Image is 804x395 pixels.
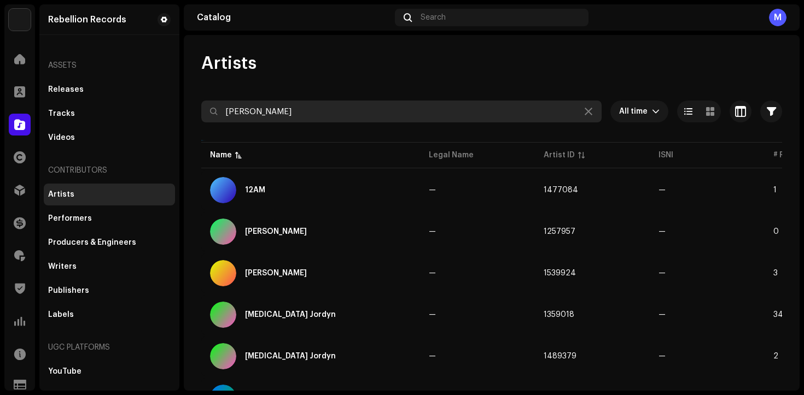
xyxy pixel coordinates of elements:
div: dropdown trigger [652,101,660,122]
span: Artists [201,52,257,74]
span: 3 [773,269,778,277]
img: 0a27ae49-a3ef-46d0-802e-d5a9711f0058 [9,9,31,31]
re-m-nav-item: Performers [44,208,175,229]
re-m-nav-item: Tracks [44,103,175,125]
span: 1 [773,186,777,194]
span: — [429,186,436,194]
span: — [429,352,436,360]
re-a-nav-header: UGC Platforms [44,334,175,361]
div: Videos [48,133,75,142]
span: — [659,352,666,360]
span: — [659,269,666,277]
span: — [429,311,436,319]
div: M [769,9,786,26]
re-a-nav-header: Contributors [44,157,175,184]
span: 2 [773,352,778,360]
span: 1359018 [544,311,574,319]
div: Name [210,150,232,161]
div: Catalog [197,13,391,22]
div: Alexa Dark [245,269,307,277]
span: — [429,228,436,235]
span: All time [619,101,652,122]
div: YouTube [48,367,81,376]
re-m-nav-item: Videos [44,127,175,149]
div: Allegra Jordyn [245,352,336,360]
span: — [659,186,666,194]
span: 1257957 [544,228,575,235]
div: Rebellion Records [48,15,126,24]
re-m-nav-item: YouTube [44,361,175,382]
span: 34 [773,311,783,319]
span: 0 [773,228,779,235]
div: Producers & Engineers [48,238,136,247]
div: Artist ID [544,150,575,161]
div: Allegra Jordyn [245,311,336,319]
re-m-nav-item: Releases [44,79,175,101]
span: — [429,269,436,277]
span: 1539924 [544,269,576,277]
div: Artists [48,190,74,199]
re-m-nav-item: Labels [44,304,175,326]
div: Publishers [48,286,89,295]
div: Releases [48,85,84,94]
div: Labels [48,310,74,319]
re-m-nav-item: Producers & Engineers [44,232,175,253]
span: 1489379 [544,352,576,360]
re-m-nav-item: Writers [44,256,175,278]
re-m-nav-item: Artists [44,184,175,205]
div: Writers [48,262,77,271]
div: Performers [48,214,92,223]
re-m-nav-item: Publishers [44,280,175,302]
span: Search [421,13,446,22]
span: — [659,311,666,319]
div: Aatman Soni [245,228,307,235]
span: — [659,228,666,235]
input: Search [201,101,602,122]
div: 12AM [245,186,265,194]
re-a-nav-header: Assets [44,52,175,79]
span: 1477084 [544,186,578,194]
div: Tracks [48,109,75,118]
